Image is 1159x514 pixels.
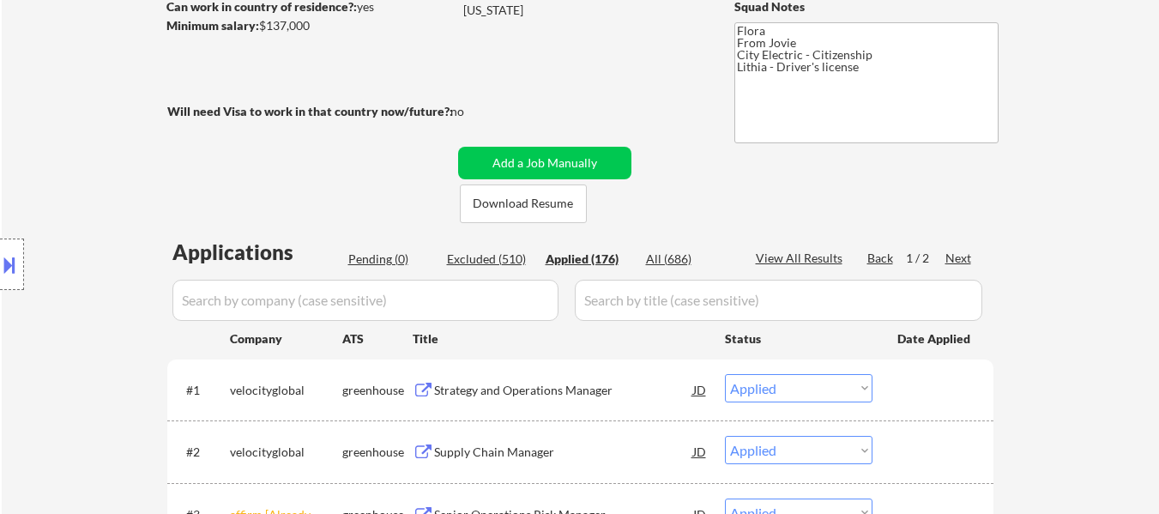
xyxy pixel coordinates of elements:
[897,330,973,348] div: Date Applied
[646,251,732,268] div: All (686)
[342,330,413,348] div: ATS
[546,251,631,268] div: Applied (176)
[348,251,434,268] div: Pending (0)
[342,382,413,399] div: greenhouse
[575,280,982,321] input: Search by title (case sensitive)
[906,250,945,267] div: 1 / 2
[230,444,342,461] div: velocityglobal
[458,147,631,179] button: Add a Job Manually
[166,18,259,33] strong: Minimum salary:
[691,374,709,405] div: JD
[172,280,558,321] input: Search by company (case sensitive)
[166,17,452,34] div: $137,000
[167,104,453,118] strong: Will need Visa to work in that country now/future?:
[434,382,693,399] div: Strategy and Operations Manager
[756,250,848,267] div: View All Results
[691,436,709,467] div: JD
[447,251,533,268] div: Excluded (510)
[186,444,216,461] div: #2
[450,103,499,120] div: no
[945,250,973,267] div: Next
[867,250,895,267] div: Back
[434,444,693,461] div: Supply Chain Manager
[342,444,413,461] div: greenhouse
[460,184,587,223] button: Download Resume
[413,330,709,348] div: Title
[725,323,872,354] div: Status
